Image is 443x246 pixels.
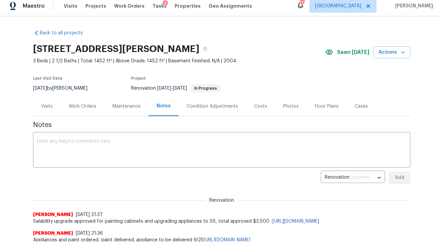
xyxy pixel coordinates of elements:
span: Seen [DATE] [337,49,369,56]
div: Work Orders [69,103,96,110]
div: Floor Plans [315,103,339,110]
span: Properties [175,3,201,9]
span: Appliances and paint ordered, paint delivered. appliance to be delivered 9/25 [33,237,410,243]
span: [DATE] [173,86,187,91]
a: [URL][DOMAIN_NAME] [204,238,250,242]
span: [DATE] [33,86,47,91]
a: [URL][DOMAIN_NAME] [272,219,319,224]
span: (current) [351,175,370,180]
span: [PERSON_NAME] [393,3,433,9]
span: Notes [33,122,410,128]
div: Notes [157,103,171,109]
span: Maestro [23,3,45,9]
button: Copy Address [199,43,211,55]
span: Project [131,76,146,80]
div: Visits [41,103,53,110]
span: - [157,86,187,91]
span: [PERSON_NAME] [33,230,73,237]
span: Salability upgrade approved for painting cabinets and upgrading appliances to SS, total approved ... [33,218,410,225]
span: Work Orders [114,3,145,9]
h2: [STREET_ADDRESS][PERSON_NAME] [33,46,199,52]
span: [DATE] [157,86,171,91]
span: [PERSON_NAME] [33,211,73,218]
span: [GEOGRAPHIC_DATA] [315,3,361,9]
span: Visits [64,3,77,9]
div: Condition Adjustments [187,103,238,110]
button: Actions [373,46,410,59]
div: Costs [254,103,267,110]
span: Geo Assignments [209,3,252,9]
span: [DATE] 21:37 [76,212,103,217]
div: by [PERSON_NAME] [33,84,95,92]
div: Cases [355,103,368,110]
div: Renovation (current) [321,170,385,186]
div: Photos [283,103,299,110]
div: 6 [163,0,168,7]
a: Back to all projects [33,30,97,36]
span: Renovation [205,197,238,204]
span: Renovation [131,86,220,91]
span: Actions [379,48,405,57]
span: Last Visit Date [33,76,62,80]
span: 3 Beds | 2 1/2 Baths | Total: 1452 ft² | Above Grade: 1452 ft² | Basement Finished: N/A | 2004 [33,58,325,64]
span: Projects [85,3,106,9]
div: Maintenance [113,103,141,110]
span: [DATE] 21:36 [76,231,103,236]
span: Tasks [153,4,167,8]
span: In Progress [192,86,220,90]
